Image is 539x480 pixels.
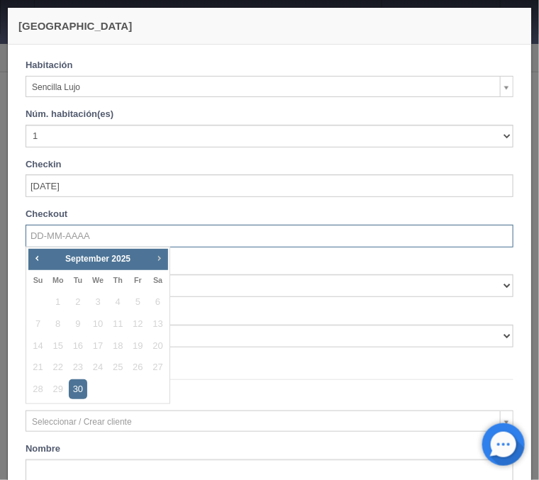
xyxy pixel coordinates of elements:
[29,379,48,400] span: 28
[153,252,165,264] span: Next
[49,314,67,335] span: 8
[149,292,167,313] span: 6
[26,411,513,432] a: Seleccionar / Crear cliente
[26,358,513,380] legend: Datos del Cliente
[149,336,167,357] span: 20
[33,276,43,284] span: Sunday
[29,336,48,357] span: 14
[149,314,167,335] span: 13
[128,314,147,335] span: 12
[26,76,513,97] a: Sencilla Lujo
[69,379,87,400] a: 30
[153,276,162,284] span: Saturday
[89,292,107,313] span: 3
[26,174,513,197] input: DD-MM-AAAA
[26,59,72,72] label: Habitación
[15,394,67,408] label: Cliente
[31,252,43,264] span: Prev
[18,18,521,33] h4: [GEOGRAPHIC_DATA]
[29,357,48,378] span: 21
[151,250,167,266] a: Next
[111,254,130,264] span: 2025
[134,276,142,284] span: Friday
[69,292,87,313] span: 2
[128,336,147,357] span: 19
[32,411,494,432] span: Seleccionar / Crear cliente
[26,442,60,456] label: Nombre
[128,357,147,378] span: 26
[149,357,167,378] span: 27
[26,158,62,172] label: Checkin
[69,357,87,378] span: 23
[29,314,48,335] span: 7
[128,292,147,313] span: 5
[69,336,87,357] span: 16
[109,336,127,357] span: 18
[113,276,123,284] span: Thursday
[49,336,67,357] span: 15
[65,254,109,264] span: September
[30,250,45,266] a: Prev
[52,276,64,284] span: Monday
[89,314,107,335] span: 10
[26,208,67,221] label: Checkout
[74,276,82,284] span: Tuesday
[109,314,127,335] span: 11
[89,336,107,357] span: 17
[89,357,107,378] span: 24
[49,379,67,400] span: 29
[69,314,87,335] span: 9
[32,77,494,98] span: Sencilla Lujo
[49,292,67,313] span: 1
[26,108,113,121] label: Núm. habitación(es)
[49,357,67,378] span: 22
[92,276,104,284] span: Wednesday
[26,225,513,247] input: DD-MM-AAAA
[109,357,127,378] span: 25
[109,292,127,313] span: 4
